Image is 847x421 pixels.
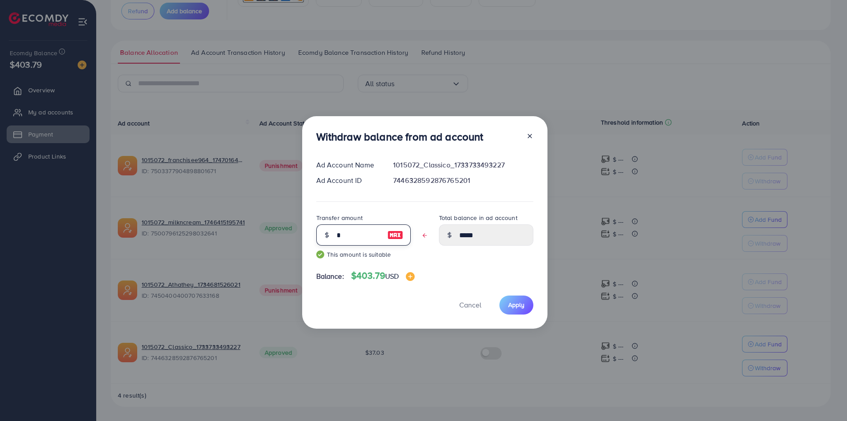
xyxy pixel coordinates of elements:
div: 1015072_Classico_1733733493227 [386,160,540,170]
img: image [406,272,415,281]
button: Cancel [448,296,492,315]
h4: $403.79 [351,270,415,281]
div: Ad Account ID [309,175,386,186]
span: USD [385,271,399,281]
h3: Withdraw balance from ad account [316,130,483,143]
img: image [387,230,403,240]
iframe: Chat [810,381,840,414]
div: 7446328592876765201 [386,175,540,186]
small: This amount is suitable [316,250,411,259]
label: Transfer amount [316,213,363,222]
button: Apply [499,296,533,315]
div: Ad Account Name [309,160,386,170]
span: Apply [508,300,525,309]
img: guide [316,250,324,258]
span: Balance: [316,271,344,281]
span: Cancel [459,300,481,310]
label: Total balance in ad account [439,213,517,222]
